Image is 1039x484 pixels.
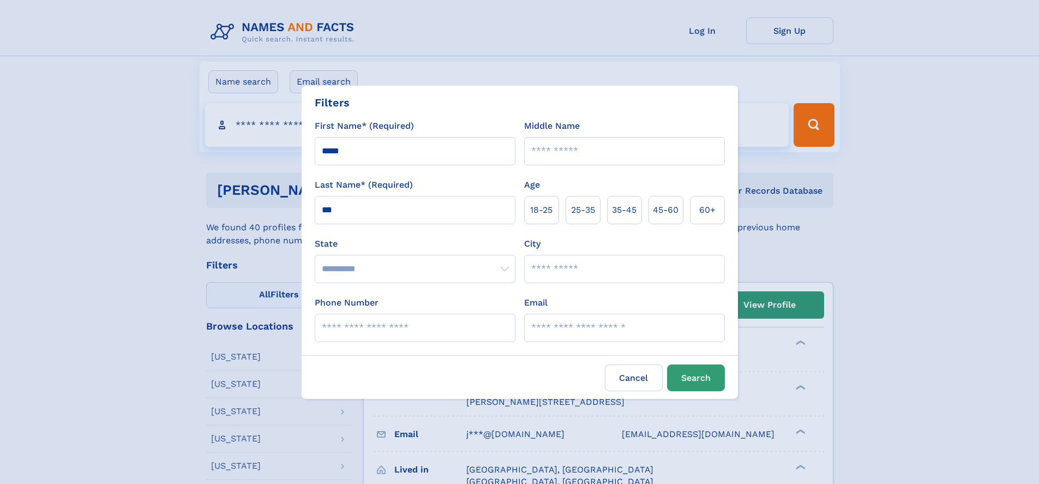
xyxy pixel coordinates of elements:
[315,119,414,133] label: First Name* (Required)
[530,204,552,217] span: 18‑25
[315,94,350,111] div: Filters
[524,178,540,192] label: Age
[571,204,595,217] span: 25‑35
[524,119,580,133] label: Middle Name
[524,237,540,250] label: City
[699,204,716,217] span: 60+
[315,237,515,250] label: State
[667,365,725,391] button: Search
[612,204,636,217] span: 35‑45
[315,296,379,309] label: Phone Number
[524,296,548,309] label: Email
[605,365,663,391] label: Cancel
[653,204,678,217] span: 45‑60
[315,178,413,192] label: Last Name* (Required)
